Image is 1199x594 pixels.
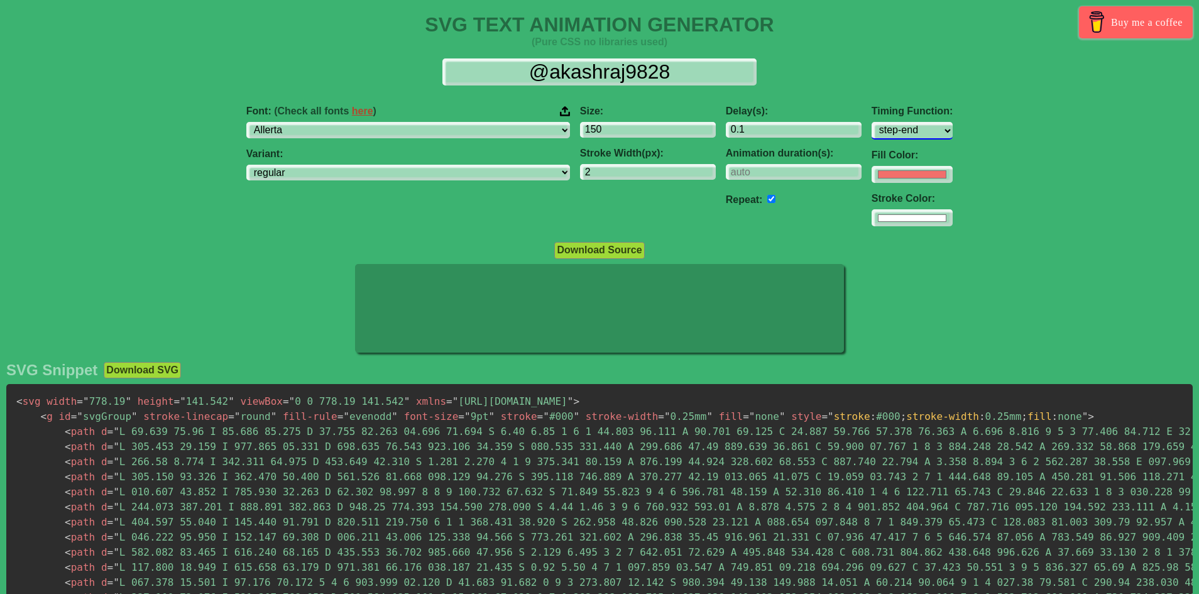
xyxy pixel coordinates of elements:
[143,410,228,422] span: stroke-linecap
[719,410,743,422] span: fill
[101,531,107,543] span: d
[580,106,716,117] label: Size:
[113,456,119,468] span: "
[791,410,821,422] span: style
[113,471,119,483] span: "
[580,164,716,180] input: 2px
[283,395,410,407] span: 0 0 778.19 141.542
[1052,410,1058,422] span: :
[352,106,373,116] a: here
[107,561,114,573] span: =
[458,410,495,422] span: 9pt
[41,410,47,422] span: <
[289,395,295,407] span: "
[573,410,579,422] span: "
[65,501,95,513] span: path
[65,441,95,453] span: path
[1088,410,1094,422] span: >
[658,410,664,422] span: =
[283,410,337,422] span: fill-rule
[446,395,573,407] span: [URL][DOMAIN_NAME]
[65,531,95,543] span: path
[101,501,107,513] span: d
[580,148,716,159] label: Stroke Width(px):
[906,410,979,422] span: stroke-width
[65,486,95,498] span: path
[65,561,95,573] span: path
[65,456,95,468] span: path
[107,426,114,437] span: =
[567,395,574,407] span: "
[101,471,107,483] span: d
[138,395,174,407] span: height
[726,194,763,205] label: Repeat:
[241,395,283,407] span: viewBox
[101,561,107,573] span: d
[246,106,376,117] span: Font:
[113,546,119,558] span: "
[107,546,114,558] span: =
[228,395,234,407] span: "
[65,546,71,558] span: <
[743,410,749,422] span: =
[107,531,114,543] span: =
[1021,410,1027,422] span: ;
[16,395,41,407] span: svg
[107,441,114,453] span: =
[234,410,241,422] span: "
[113,501,119,513] span: "
[131,410,138,422] span: "
[107,456,114,468] span: =
[834,410,870,422] span: stroke
[101,441,107,453] span: d
[104,362,181,378] button: Download SVG
[1079,6,1193,38] a: Buy me a coffee
[726,122,862,138] input: 0.1s
[65,426,71,437] span: <
[1086,11,1108,33] img: Buy me a coffee
[65,561,71,573] span: <
[107,576,114,588] span: =
[65,516,71,528] span: <
[821,410,833,422] span: ="
[107,516,114,528] span: =
[452,395,459,407] span: "
[228,410,234,422] span: =
[872,106,953,117] label: Timing Function:
[83,395,89,407] span: "
[101,486,107,498] span: d
[47,395,77,407] span: width
[65,471,71,483] span: <
[749,410,755,422] span: "
[442,58,757,85] input: Input Text Here
[391,410,398,422] span: "
[979,410,985,422] span: :
[101,546,107,558] span: d
[113,531,119,543] span: "
[101,576,107,588] span: d
[779,410,786,422] span: "
[404,410,459,422] span: font-size
[246,148,570,160] label: Variant:
[174,395,180,407] span: =
[537,410,544,422] span: =
[174,395,234,407] span: 141.542
[125,395,131,407] span: "
[101,426,107,437] span: d
[767,195,775,203] input: auto
[834,410,1082,422] span: #000 0.25mm none
[113,426,119,437] span: "
[101,456,107,468] span: d
[65,576,95,588] span: path
[560,106,570,117] img: Upload your font
[113,516,119,528] span: "
[870,410,877,422] span: :
[872,193,953,204] label: Stroke Color:
[65,486,71,498] span: <
[65,516,95,528] span: path
[71,410,138,422] span: svgGroup
[573,395,579,407] span: >
[65,441,71,453] span: <
[706,410,713,422] span: "
[274,106,376,116] span: (Check all fonts )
